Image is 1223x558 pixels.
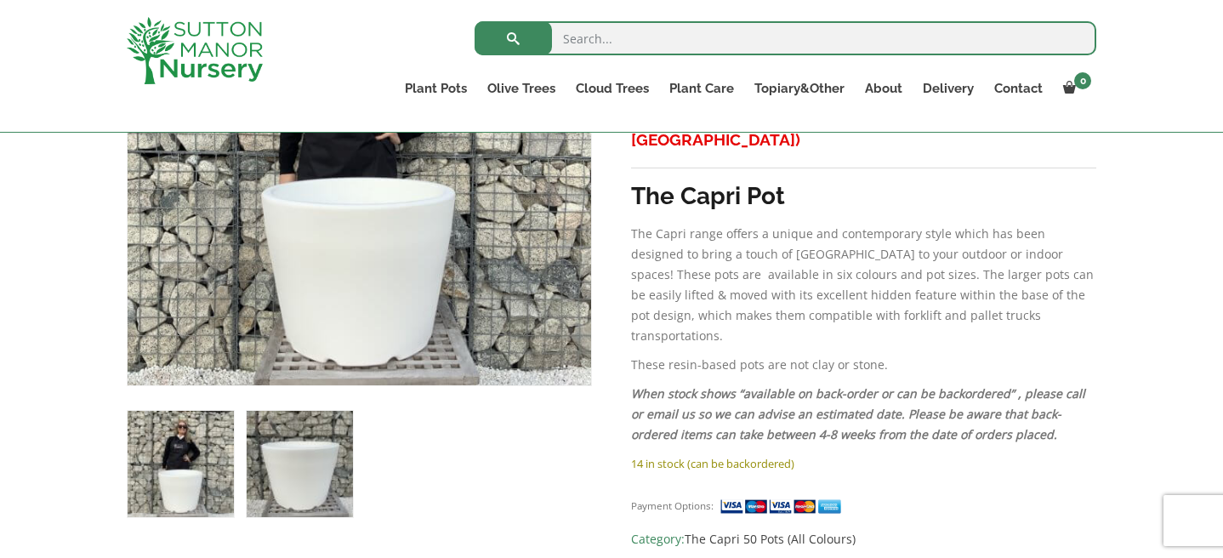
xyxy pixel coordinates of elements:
[984,77,1053,100] a: Contact
[631,182,785,210] strong: The Capri Pot
[659,77,744,100] a: Plant Care
[855,77,913,100] a: About
[631,355,1096,375] p: These resin-based pots are not clay or stone.
[631,385,1085,442] em: When stock shows “available on back-order or can be backordered” , please call or email us so we ...
[631,499,714,512] small: Payment Options:
[475,21,1096,55] input: Search...
[566,77,659,100] a: Cloud Trees
[631,453,1096,474] p: 14 in stock (can be backordered)
[744,77,855,100] a: Topiary&Other
[631,224,1096,346] p: The Capri range offers a unique and contemporary style which has been designed to bring a touch o...
[1074,72,1091,89] span: 0
[913,77,984,100] a: Delivery
[1053,77,1096,100] a: 0
[395,77,477,100] a: Plant Pots
[685,531,856,547] a: The Capri 50 Pots (All Colours)
[127,17,263,84] img: logo
[477,77,566,100] a: Olive Trees
[631,529,1096,549] span: Category:
[247,411,353,517] img: The Capri Pot 50 Colour Snow White - Image 2
[720,498,847,515] img: payment supported
[128,411,234,517] img: The Capri Pot 50 Colour Snow White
